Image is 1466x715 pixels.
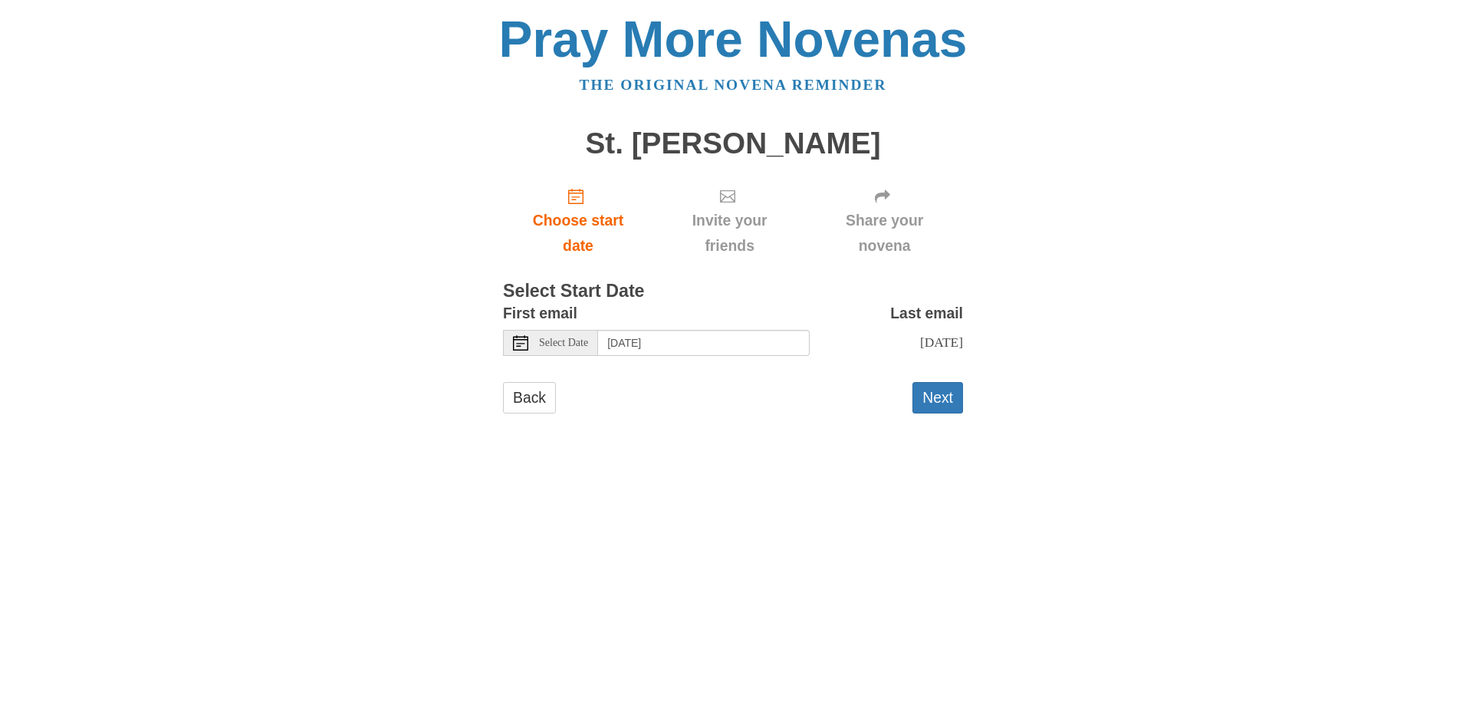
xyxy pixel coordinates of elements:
[912,382,963,414] button: Next
[503,382,556,414] a: Back
[503,282,963,301] h3: Select Start Date
[539,338,588,348] span: Select Date
[580,77,887,93] a: The original novena reminder
[669,208,791,259] span: Invite your friends
[503,301,577,326] label: First email
[503,175,653,266] a: Choose start date
[653,175,806,266] div: Click "Next" to confirm your start date first.
[920,334,963,350] span: [DATE]
[518,208,638,259] span: Choose start date
[806,175,963,266] div: Click "Next" to confirm your start date first.
[503,127,963,160] h1: St. [PERSON_NAME]
[890,301,963,326] label: Last email
[821,208,948,259] span: Share your novena
[499,11,968,68] a: Pray More Novenas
